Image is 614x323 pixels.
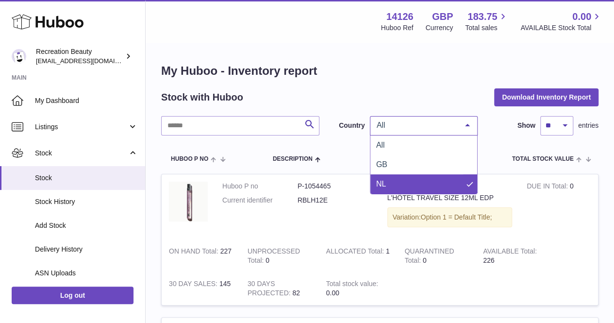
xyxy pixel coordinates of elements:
[517,121,535,130] label: Show
[36,57,143,65] span: [EMAIL_ADDRESS][DOMAIN_NAME]
[426,23,453,33] div: Currency
[476,239,554,272] td: 226
[248,280,293,299] strong: 30 DAYS PROJECTED
[374,120,458,130] span: All
[171,156,208,162] span: Huboo P no
[35,173,138,183] span: Stock
[520,10,602,33] a: 0.00 AVAILABLE Stock Total
[169,280,219,290] strong: 30 DAY SALES
[483,247,537,257] strong: AVAILABLE Total
[326,247,386,257] strong: ALLOCATED Total
[494,88,598,106] button: Download Inventory Report
[467,10,497,23] span: 183.75
[376,141,385,149] span: All
[12,49,26,64] img: production@recreationbeauty.com
[240,239,319,272] td: 0
[35,269,138,278] span: ASN Uploads
[520,23,602,33] span: AVAILABLE Stock Total
[386,10,414,23] strong: 14126
[273,156,313,162] span: Description
[578,121,598,130] span: entries
[35,221,138,230] span: Add Stock
[162,239,240,272] td: 227
[376,180,386,188] span: NL
[169,182,208,221] img: product image
[432,10,453,23] strong: GBP
[162,272,240,305] td: 145
[387,207,513,227] div: Variation:
[161,91,243,104] h2: Stock with Huboo
[381,23,414,33] div: Huboo Ref
[339,121,365,130] label: Country
[465,23,508,33] span: Total sales
[465,10,508,33] a: 183.75 Total sales
[326,280,378,290] strong: Total stock value
[326,289,339,297] span: 0.00
[387,193,513,203] div: L'HÔTEL TRAVEL SIZE 12ML EDP
[298,182,373,191] dd: P-1054465
[519,174,598,239] td: 0
[12,287,133,304] a: Log out
[35,197,138,206] span: Stock History
[572,10,591,23] span: 0.00
[161,63,598,79] h1: My Huboo - Inventory report
[222,196,298,205] dt: Current identifier
[298,196,373,205] dd: RBLH12E
[169,247,220,257] strong: ON HAND Total
[527,182,569,192] strong: DUE IN Total
[35,245,138,254] span: Delivery History
[35,149,128,158] span: Stock
[240,272,319,305] td: 82
[36,47,123,66] div: Recreation Beauty
[35,96,138,105] span: My Dashboard
[376,160,387,169] span: GB
[512,156,574,162] span: Total stock value
[319,239,398,272] td: 1
[35,122,128,132] span: Listings
[222,182,298,191] dt: Huboo P no
[421,213,492,221] span: Option 1 = Default Title;
[404,247,454,267] strong: QUARANTINED Total
[248,247,300,267] strong: UNPROCESSED Total
[423,256,427,264] span: 0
